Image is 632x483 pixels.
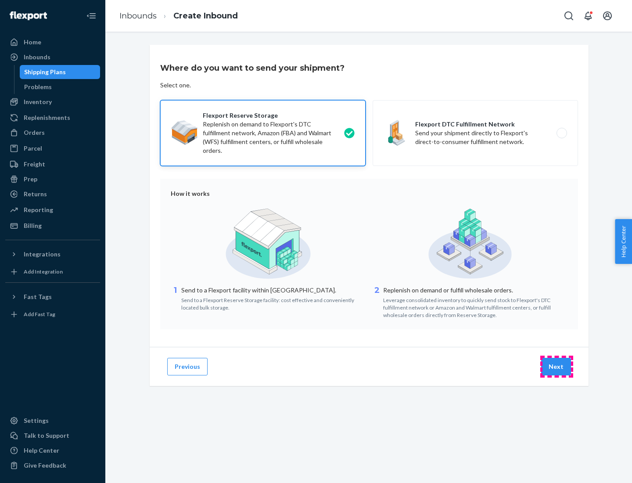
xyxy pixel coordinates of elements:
img: Flexport logo [10,11,47,20]
ol: breadcrumbs [112,3,245,29]
a: Create Inbound [173,11,238,21]
div: Talk to Support [24,431,69,440]
a: Billing [5,219,100,233]
div: Give Feedback [24,461,66,470]
div: Add Fast Tag [24,310,55,318]
a: Orders [5,126,100,140]
div: Parcel [24,144,42,153]
div: Prep [24,175,37,184]
div: Select one. [160,81,191,90]
button: Next [541,358,571,375]
p: Replenish on demand or fulfill wholesale orders. [383,286,567,295]
a: Home [5,35,100,49]
button: Integrations [5,247,100,261]
div: Returns [24,190,47,198]
a: Add Fast Tag [5,307,100,321]
a: Inventory [5,95,100,109]
a: Help Center [5,443,100,458]
a: Problems [20,80,101,94]
div: Replenishments [24,113,70,122]
div: Billing [24,221,42,230]
div: Integrations [24,250,61,259]
a: Inbounds [119,11,157,21]
div: Help Center [24,446,59,455]
div: Problems [24,83,52,91]
button: Open notifications [579,7,597,25]
a: Prep [5,172,100,186]
div: Home [24,38,41,47]
a: Freight [5,157,100,171]
div: Freight [24,160,45,169]
a: Settings [5,414,100,428]
a: Reporting [5,203,100,217]
a: Shipping Plans [20,65,101,79]
div: Inventory [24,97,52,106]
button: Previous [167,358,208,375]
div: Reporting [24,205,53,214]
div: Add Integration [24,268,63,275]
div: Leverage consolidated inventory to quickly send stock to Flexport's DTC fulfillment network or Am... [383,295,567,319]
div: Settings [24,416,49,425]
div: Inbounds [24,53,50,61]
a: Inbounds [5,50,100,64]
div: Fast Tags [24,292,52,301]
div: Orders [24,128,45,137]
div: How it works [171,189,567,198]
button: Close Navigation [83,7,100,25]
button: Give Feedback [5,458,100,472]
h3: Where do you want to send your shipment? [160,62,345,74]
button: Fast Tags [5,290,100,304]
a: Replenishments [5,111,100,125]
a: Add Integration [5,265,100,279]
button: Open Search Box [560,7,578,25]
div: 1 [171,285,180,311]
div: Send to a Flexport Reserve Storage facility: cost effective and conveniently located bulk storage. [181,295,366,311]
a: Returns [5,187,100,201]
a: Talk to Support [5,429,100,443]
button: Open account menu [599,7,616,25]
p: Send to a Flexport facility within [GEOGRAPHIC_DATA]. [181,286,366,295]
div: 2 [373,285,381,319]
a: Parcel [5,141,100,155]
button: Help Center [615,219,632,264]
div: Shipping Plans [24,68,66,76]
